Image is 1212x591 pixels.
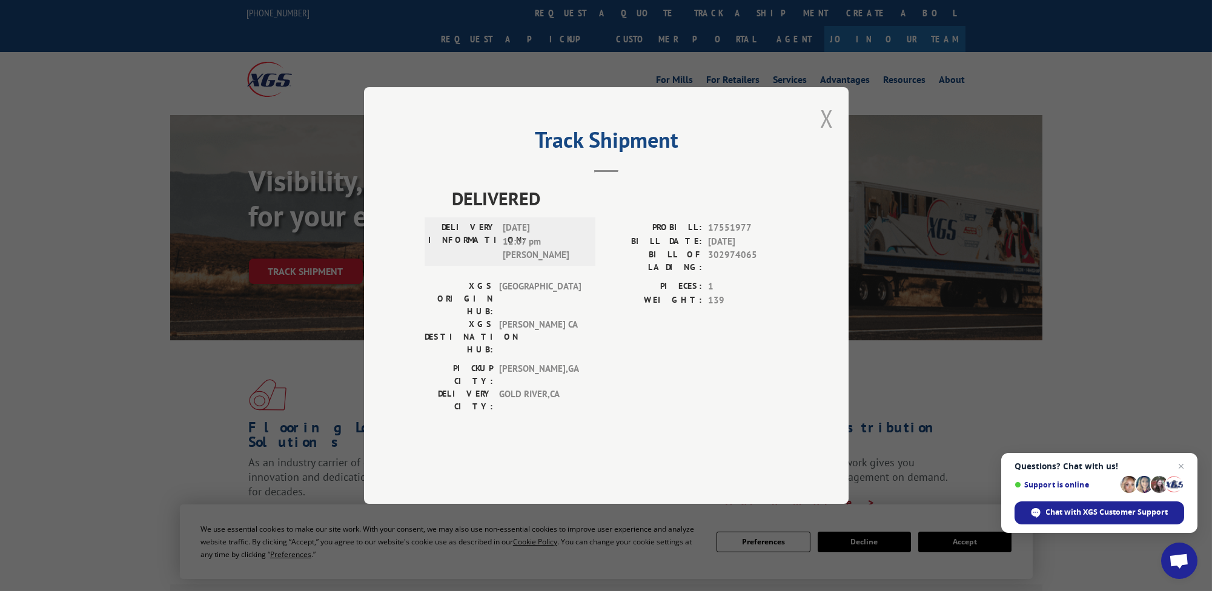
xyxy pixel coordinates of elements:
[499,318,581,356] span: [PERSON_NAME] CA
[708,221,788,235] span: 17551977
[452,185,788,212] span: DELIVERED
[499,280,581,318] span: [GEOGRAPHIC_DATA]
[499,388,581,413] span: GOLD RIVER , CA
[428,221,497,262] label: DELIVERY INFORMATION:
[606,221,702,235] label: PROBILL:
[708,235,788,249] span: [DATE]
[606,294,702,308] label: WEIGHT:
[606,235,702,249] label: BILL DATE:
[1015,461,1184,471] span: Questions? Chat with us!
[708,248,788,274] span: 302974065
[606,280,702,294] label: PIECES:
[1015,480,1116,489] span: Support is online
[425,362,493,388] label: PICKUP CITY:
[1161,543,1197,579] a: Open chat
[503,221,584,262] span: [DATE] 12:07 pm [PERSON_NAME]
[820,102,833,134] button: Close modal
[708,294,788,308] span: 139
[1015,501,1184,524] span: Chat with XGS Customer Support
[606,248,702,274] label: BILL OF LADING:
[499,362,581,388] span: [PERSON_NAME] , GA
[425,280,493,318] label: XGS ORIGIN HUB:
[425,388,493,413] label: DELIVERY CITY:
[425,131,788,154] h2: Track Shipment
[708,280,788,294] span: 1
[425,318,493,356] label: XGS DESTINATION HUB:
[1046,507,1168,518] span: Chat with XGS Customer Support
